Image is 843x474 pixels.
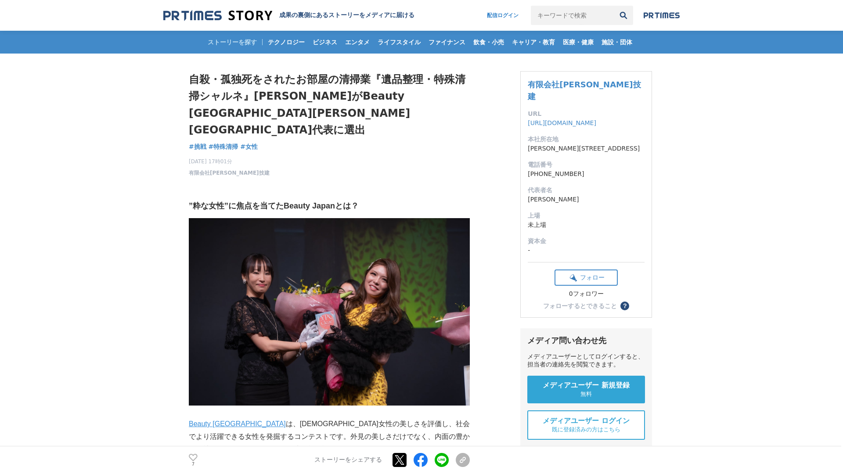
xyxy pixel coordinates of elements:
span: 無料 [580,390,592,398]
a: テクノロジー [264,31,308,54]
input: キーワードで検索 [531,6,614,25]
dt: 資本金 [528,237,645,246]
div: フォローするとできること [543,303,617,309]
a: 有限会社[PERSON_NAME]技建 [189,169,270,177]
span: 施設・団体 [598,38,636,46]
img: prtimes [644,12,680,19]
dt: 本社所在地 [528,135,645,144]
span: ？ [622,303,628,309]
span: [DATE] 17時01分 [189,158,270,165]
span: 既に登録済みの方はこちら [552,426,620,434]
span: メディアユーザー ログイン [543,417,630,426]
span: エンタメ [342,38,373,46]
div: メディア問い合わせ先 [527,335,645,346]
img: 成果の裏側にあるストーリーをメディアに届ける [163,10,272,22]
a: #女性 [240,142,258,151]
h2: 成果の裏側にあるストーリーをメディアに届ける [279,11,414,19]
span: #女性 [240,143,258,151]
span: 医療・健康 [559,38,597,46]
dd: [PERSON_NAME] [528,195,645,204]
a: 医療・健康 [559,31,597,54]
a: Beauty [GEOGRAPHIC_DATA] [189,420,286,427]
h1: 自殺・孤独死をされたお部屋の清掃業『遺品整理・特殊清掃シャルネ』[PERSON_NAME]がBeauty [GEOGRAPHIC_DATA][PERSON_NAME][GEOGRAPHIC_DA... [189,71,470,139]
button: 検索 [614,6,633,25]
button: フォロー [555,269,618,286]
span: ビジネス [309,38,341,46]
dd: [PERSON_NAME][STREET_ADDRESS] [528,144,645,153]
dt: 上場 [528,211,645,220]
dd: [PHONE_NUMBER] [528,169,645,179]
span: メディアユーザー 新規登録 [543,381,630,390]
a: 施設・団体 [598,31,636,54]
dd: 未上場 [528,220,645,230]
span: #特殊清掃 [209,143,238,151]
strong: ”粋な女性”に焦点を当てたBeauty Japanとは？ [189,201,359,210]
button: ？ [620,302,629,310]
a: ライフスタイル [374,31,424,54]
a: エンタメ [342,31,373,54]
dt: 代表者名 [528,186,645,195]
div: メディアユーザーとしてログインすると、担当者の連絡先を閲覧できます。 [527,353,645,369]
p: 7 [189,462,198,467]
a: #挑戦 [189,142,206,151]
a: 成果の裏側にあるストーリーをメディアに届ける 成果の裏側にあるストーリーをメディアに届ける [163,10,414,22]
dd: - [528,246,645,255]
a: キャリア・教育 [508,31,558,54]
a: #特殊清掃 [209,142,238,151]
dt: URL [528,109,645,118]
span: キャリア・教育 [508,38,558,46]
a: [URL][DOMAIN_NAME] [528,119,596,126]
p: ストーリーをシェアする [314,456,382,464]
div: 0フォロワー [555,290,618,298]
a: 有限会社[PERSON_NAME]技建 [528,80,641,101]
span: テクノロジー [264,38,308,46]
p: は、[DEMOGRAPHIC_DATA]女性の美しさを評価し、社会でより活躍できる女性を発掘するコンテストです。外見の美しさだけでなく、内面の豊かさ、社会的な活動、その人自身の生き様を評価するこ... [189,418,470,456]
img: thumbnail_af969c80-a4f2-11f0-81a4-bbc196214e9e.jpg [189,218,470,406]
a: メディアユーザー 新規登録 無料 [527,376,645,403]
dt: 電話番号 [528,160,645,169]
span: #挑戦 [189,143,206,151]
a: メディアユーザー ログイン 既に登録済みの方はこちら [527,410,645,440]
span: ファイナンス [425,38,469,46]
a: ビジネス [309,31,341,54]
a: ファイナンス [425,31,469,54]
span: 飲食・小売 [470,38,508,46]
a: 飲食・小売 [470,31,508,54]
span: ライフスタイル [374,38,424,46]
a: 配信ログイン [478,6,527,25]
